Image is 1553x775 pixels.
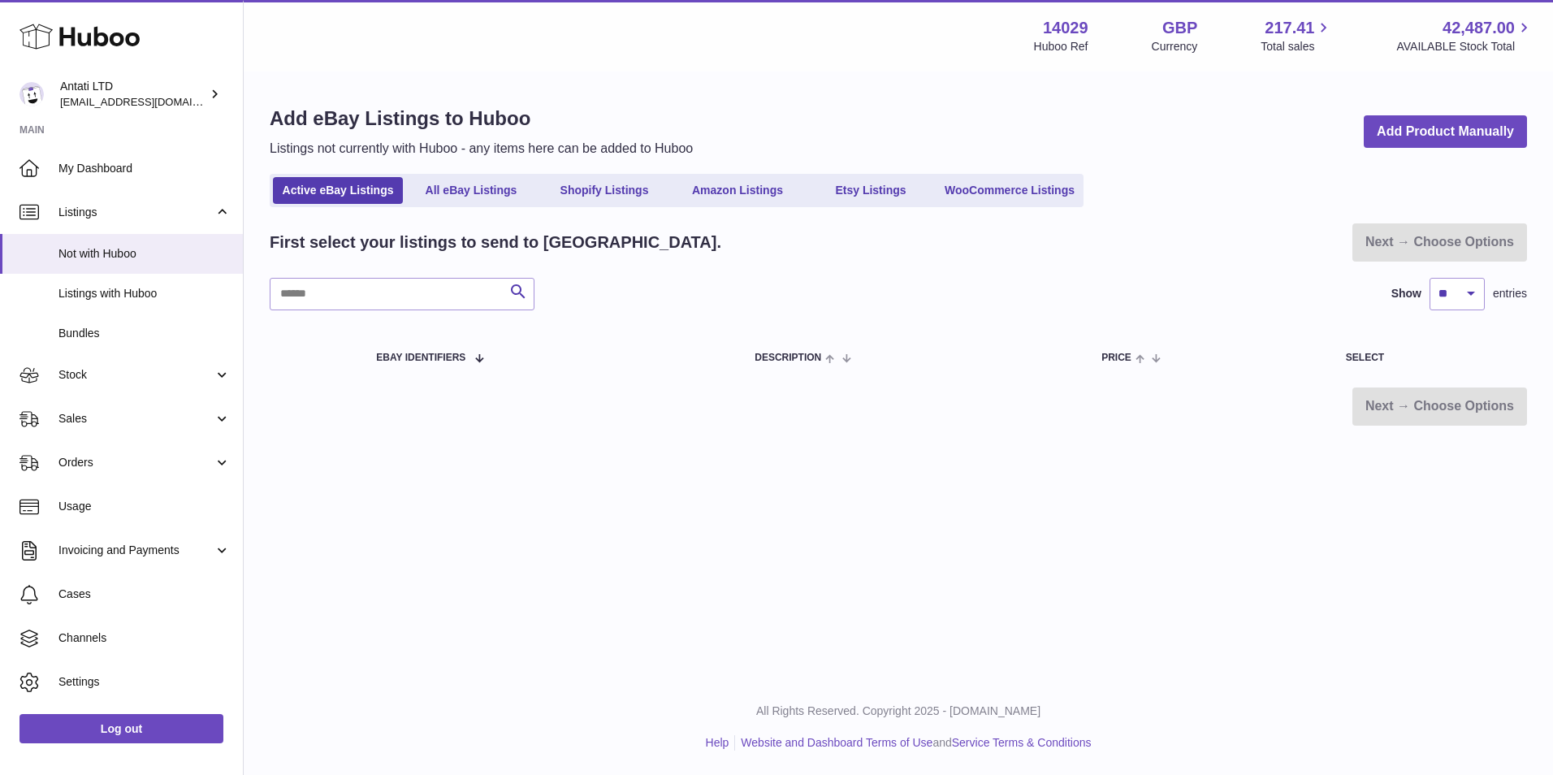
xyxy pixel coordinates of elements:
[58,161,231,176] span: My Dashboard
[58,411,214,426] span: Sales
[1391,286,1421,301] label: Show
[1101,353,1131,363] span: Price
[270,140,693,158] p: Listings not currently with Huboo - any items here can be added to Huboo
[58,499,231,514] span: Usage
[1261,17,1333,54] a: 217.41 Total sales
[706,736,729,749] a: Help
[60,79,206,110] div: Antati LTD
[58,543,214,558] span: Invoicing and Payments
[58,455,214,470] span: Orders
[58,205,214,220] span: Listings
[1443,17,1515,39] span: 42,487.00
[58,630,231,646] span: Channels
[1034,39,1088,54] div: Huboo Ref
[58,674,231,690] span: Settings
[270,232,721,253] h2: First select your listings to send to [GEOGRAPHIC_DATA].
[19,714,223,743] a: Log out
[1396,39,1534,54] span: AVAILABLE Stock Total
[1152,39,1198,54] div: Currency
[270,106,693,132] h1: Add eBay Listings to Huboo
[741,736,932,749] a: Website and Dashboard Terms of Use
[273,177,403,204] a: Active eBay Listings
[58,286,231,301] span: Listings with Huboo
[1261,39,1333,54] span: Total sales
[755,353,821,363] span: Description
[58,367,214,383] span: Stock
[1043,17,1088,39] strong: 14029
[257,704,1540,719] p: All Rights Reserved. Copyright 2025 - [DOMAIN_NAME]
[60,95,239,108] span: [EMAIL_ADDRESS][DOMAIN_NAME]
[58,326,231,341] span: Bundles
[539,177,669,204] a: Shopify Listings
[376,353,465,363] span: eBay Identifiers
[673,177,802,204] a: Amazon Listings
[58,246,231,262] span: Not with Huboo
[58,587,231,602] span: Cases
[735,735,1091,751] li: and
[1493,286,1527,301] span: entries
[19,82,44,106] img: internalAdmin-14029@internal.huboo.com
[1265,17,1314,39] span: 217.41
[406,177,536,204] a: All eBay Listings
[1162,17,1197,39] strong: GBP
[1396,17,1534,54] a: 42,487.00 AVAILABLE Stock Total
[952,736,1092,749] a: Service Terms & Conditions
[1346,353,1511,363] div: Select
[939,177,1080,204] a: WooCommerce Listings
[806,177,936,204] a: Etsy Listings
[1364,115,1527,149] a: Add Product Manually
